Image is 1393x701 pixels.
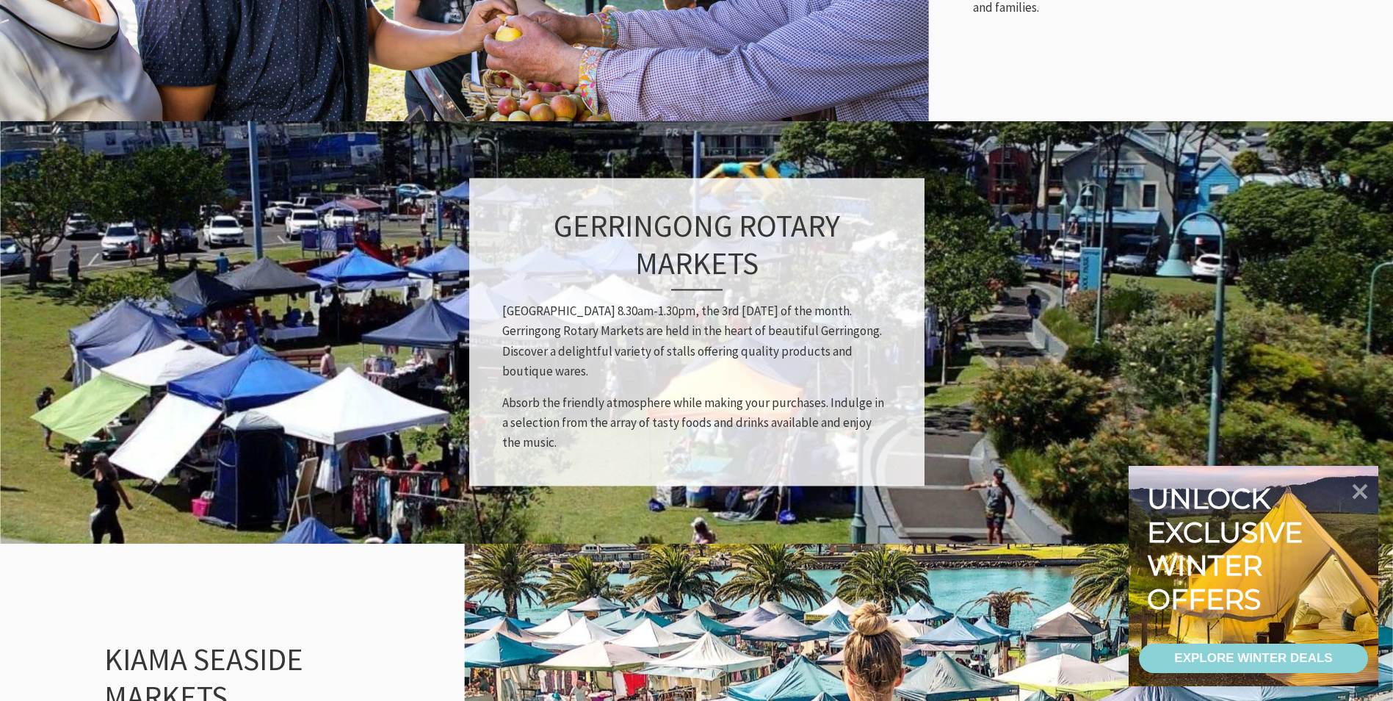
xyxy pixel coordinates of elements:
[1147,482,1309,616] div: Unlock exclusive winter offers
[502,208,891,291] h3: Gerringong Rotary Markets
[1139,644,1368,673] a: EXPLORE WINTER DEALS
[1174,644,1332,673] div: EXPLORE WINTER DEALS
[502,393,891,453] p: Absorb the friendly atmosphere while making your purchases. Indulge in a selection from the array...
[502,302,891,382] p: [GEOGRAPHIC_DATA] 8.30am-1.30pm, the 3rd [DATE] of the month. Gerringong Rotary Markets are held ...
